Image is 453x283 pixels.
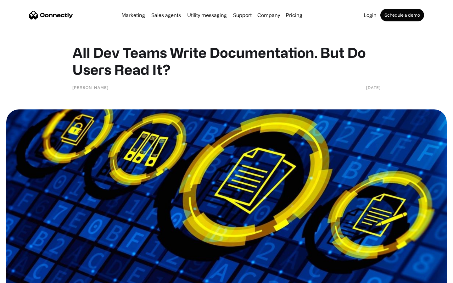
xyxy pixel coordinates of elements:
[149,13,183,18] a: Sales agents
[185,13,229,18] a: Utility messaging
[72,44,381,78] h1: All Dev Teams Write Documentation. But Do Users Read It?
[361,13,379,18] a: Login
[119,13,148,18] a: Marketing
[380,9,424,21] a: Schedule a demo
[283,13,305,18] a: Pricing
[231,13,254,18] a: Support
[13,272,38,281] ul: Language list
[72,84,109,91] div: [PERSON_NAME]
[366,84,381,91] div: [DATE]
[257,11,280,19] div: Company
[6,272,38,281] aside: Language selected: English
